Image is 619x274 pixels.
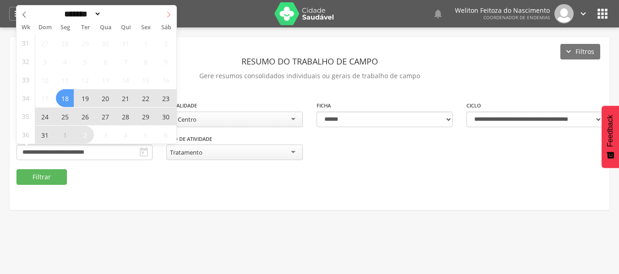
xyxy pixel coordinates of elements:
span: Setembro 1, 2025 [56,126,74,144]
a:  [9,7,28,21]
span: Agosto 4, 2025 [56,53,74,70]
span: Qua [95,25,115,31]
span: Agosto 25, 2025 [56,107,74,125]
span: Sex [136,25,156,31]
span: Setembro 3, 2025 [96,126,114,144]
span: Setembro 2, 2025 [76,126,94,144]
button: Filtros [560,44,600,59]
span: Qui [116,25,136,31]
span: Agosto 31, 2025 [36,126,54,144]
p: Weliton Feitoza do Nascimento [455,7,550,14]
span: Agosto 29, 2025 [137,107,154,125]
span: Julho 29, 2025 [76,34,94,52]
a:  [578,4,588,23]
header: Resumo do Trabalho de Campo [16,53,603,70]
input: Year [101,9,131,19]
span: Julho 31, 2025 [116,34,134,52]
span: Agosto 8, 2025 [137,53,154,70]
span: Agosto 26, 2025 [76,107,94,125]
label: Tipo de Atividade [166,135,212,143]
span: Agosto 15, 2025 [137,71,154,89]
span: Agosto 27, 2025 [96,107,114,125]
span: Julho 30, 2025 [96,34,114,52]
p: Gere resumos consolidados individuais ou gerais de trabalho de campo [16,70,603,82]
span: Agosto 18, 2025 [56,89,74,107]
label: Ficha [317,102,331,109]
span: Agosto 17, 2025 [36,89,54,107]
i:  [13,8,24,19]
select: Month [61,9,102,19]
span: Setembro 6, 2025 [157,126,175,144]
span: Agosto 24, 2025 [36,107,54,125]
i:  [578,9,588,19]
span: Agosto 6, 2025 [96,53,114,70]
i:  [433,8,444,19]
div: Tratamento [170,148,203,156]
span: Coordenador de Endemias [483,14,550,21]
span: Julho 28, 2025 [56,34,74,52]
span: Agosto 5, 2025 [76,53,94,70]
span: Ter [75,25,95,31]
span: Julho 27, 2025 [36,34,54,52]
span: Agosto 22, 2025 [137,89,154,107]
span: Sáb [156,25,176,31]
span: Feedback [606,115,614,147]
span: Agosto 11, 2025 [56,71,74,89]
span: 36 [22,126,29,144]
i:  [595,6,610,21]
span: Agosto 21, 2025 [116,89,134,107]
span: Agosto 2, 2025 [157,34,175,52]
button: Filtrar [16,169,67,185]
span: Agosto 23, 2025 [157,89,175,107]
span: Agosto 14, 2025 [116,71,134,89]
i:  [138,147,149,158]
span: Dom [35,25,55,31]
span: Setembro 4, 2025 [116,126,134,144]
span: Agosto 10, 2025 [36,71,54,89]
span: 35 [22,107,29,125]
span: Agosto 1, 2025 [137,34,154,52]
span: Agosto 28, 2025 [116,107,134,125]
span: 33 [22,71,29,89]
label: Localidade [166,102,197,109]
span: 32 [22,53,29,70]
label: Ciclo [466,102,481,109]
span: Agosto 16, 2025 [157,71,175,89]
span: Seg [55,25,75,31]
a:  [433,4,444,23]
span: Agosto 13, 2025 [96,71,114,89]
span: Agosto 7, 2025 [116,53,134,70]
span: Wk [16,21,35,34]
span: Setembro 5, 2025 [137,126,154,144]
span: Agosto 9, 2025 [157,53,175,70]
span: Agosto 20, 2025 [96,89,114,107]
button: Feedback - Mostrar pesquisa [602,106,619,168]
span: Agosto 3, 2025 [36,53,54,70]
span: Agosto 12, 2025 [76,71,94,89]
span: 31 [22,34,29,52]
span: Agosto 19, 2025 [76,89,94,107]
span: Agosto 30, 2025 [157,107,175,125]
div: 2 - Centro [170,115,197,124]
span: 34 [22,89,29,107]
